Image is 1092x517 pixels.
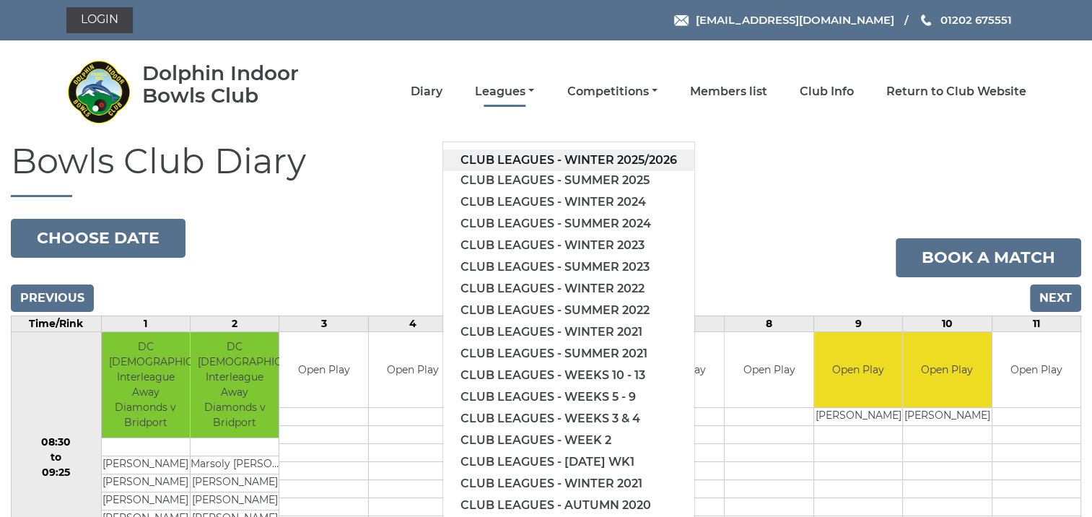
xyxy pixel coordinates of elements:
img: Phone us [921,14,931,26]
a: Club leagues - Autumn 2020 [443,495,694,516]
td: [PERSON_NAME] [102,492,190,510]
input: Previous [11,284,94,312]
a: Club leagues - Weeks 10 - 13 [443,365,694,386]
td: 1 [101,316,190,331]
td: 8 [725,316,813,331]
a: Return to Club Website [886,84,1026,100]
a: Club leagues - Summer 2025 [443,170,694,191]
a: Club leagues - Winter 2025/2026 [443,149,694,171]
img: Dolphin Indoor Bowls Club [66,59,131,124]
a: Club leagues - Week 2 [443,430,694,451]
a: Club leagues - Summer 2022 [443,300,694,321]
div: Dolphin Indoor Bowls Club [142,62,341,107]
a: Club leagues - Winter 2021 [443,473,694,495]
td: [PERSON_NAME] [102,474,190,492]
a: Club leagues - Winter 2024 [443,191,694,213]
a: Club leagues - Winter 2022 [443,278,694,300]
td: Open Play [903,332,991,408]
td: DC [DEMOGRAPHIC_DATA] Interleague Away Diamonds v Bridport [102,332,190,438]
td: Open Play [279,332,367,408]
img: Email [674,15,689,26]
a: Club leagues - Winter 2023 [443,235,694,256]
td: 3 [279,316,368,331]
a: Club leagues - Summer 2024 [443,213,694,235]
td: [PERSON_NAME] [191,474,279,492]
td: 2 [190,316,279,331]
td: Marsoly [PERSON_NAME] [191,456,279,474]
a: Leagues [475,84,534,100]
a: Members list [690,84,767,100]
a: Phone us 01202 675551 [919,12,1011,28]
a: Competitions [567,84,657,100]
span: [EMAIL_ADDRESS][DOMAIN_NAME] [695,13,894,27]
a: Club leagues - Summer 2021 [443,343,694,365]
a: Book a match [896,238,1081,277]
a: Club leagues - [DATE] wk1 [443,451,694,473]
a: Email [EMAIL_ADDRESS][DOMAIN_NAME] [674,12,894,28]
td: [PERSON_NAME] [814,408,902,426]
h1: Bowls Club Diary [11,142,1081,197]
td: 4 [368,316,457,331]
td: [PERSON_NAME] [191,492,279,510]
td: [PERSON_NAME] [102,456,190,474]
a: Diary [411,84,442,100]
button: Choose date [11,219,185,258]
td: Open Play [814,332,902,408]
td: 9 [813,316,902,331]
a: Club leagues - Winter 2021 [443,321,694,343]
td: Time/Rink [12,316,102,331]
span: 01202 675551 [940,13,1011,27]
a: Club leagues - Weeks 5 - 9 [443,386,694,408]
a: Login [66,7,133,33]
td: Open Play [369,332,457,408]
input: Next [1030,284,1081,312]
td: DC [DEMOGRAPHIC_DATA] Interleague Away Diamonds v Bridport [191,332,279,438]
td: Open Play [992,332,1081,408]
td: 11 [992,316,1081,331]
a: Club leagues - Weeks 3 & 4 [443,408,694,430]
td: Open Play [725,332,813,408]
a: Club Info [800,84,854,100]
td: [PERSON_NAME] [903,408,991,426]
td: 10 [903,316,992,331]
a: Club leagues - Summer 2023 [443,256,694,278]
